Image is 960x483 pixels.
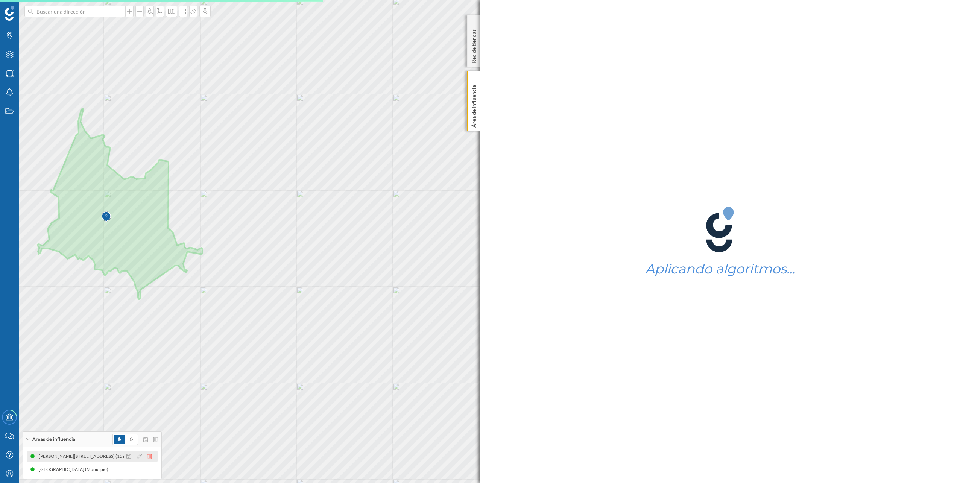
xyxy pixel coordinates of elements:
[15,5,42,12] span: Soporte
[39,466,112,473] div: [GEOGRAPHIC_DATA] (Municipio)
[102,210,111,225] img: Marker
[645,262,795,276] h1: Aplicando algoritmos…
[470,82,478,128] p: Área de influencia
[470,26,478,63] p: Red de tiendas
[32,436,75,443] span: Áreas de influencia
[39,453,192,460] div: [PERSON_NAME][STREET_ADDRESS] (15 min Conduciendo en hora punta)
[5,6,14,21] img: Geoblink Logo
